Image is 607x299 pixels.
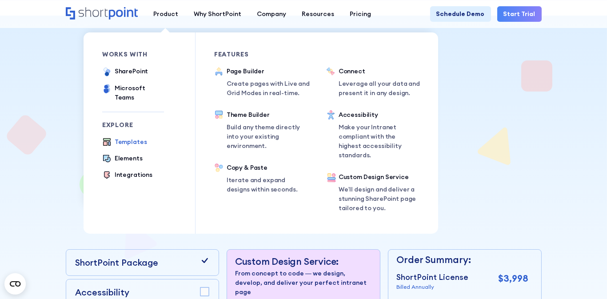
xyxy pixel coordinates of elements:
div: Why ShortPoint [194,9,241,19]
div: Pricing [350,9,371,19]
a: Home [66,7,138,20]
div: works with [102,51,164,57]
a: Schedule Demo [430,6,491,22]
p: Iterate and expand designs within seconds. [227,175,307,194]
p: Accessibility [76,286,130,299]
a: Elements [102,154,143,164]
a: SharePoint [102,67,148,77]
a: Company [249,6,294,22]
p: Leverage all your data and present it in any design. [339,79,427,98]
div: Page Builder [227,67,315,76]
a: Page BuilderCreate pages with Live and Grid Modes in real-time. [214,67,315,98]
div: Microsoft Teams [115,84,164,102]
p: Make your Intranet compliant with the highest accessibility standards. [339,123,419,160]
div: Accessibility [339,110,419,120]
div: Explore [102,122,164,128]
div: Connect [339,67,427,76]
a: Copy & PasteIterate and expand designs within seconds. [214,163,307,194]
p: Order Summary: [396,253,528,267]
a: Pricing [342,6,379,22]
div: Copy & Paste [227,163,307,172]
p: Custom Design Service: [235,256,372,267]
div: Resources [302,9,334,19]
button: Open CMP widget [4,273,26,295]
a: Product [146,6,186,22]
a: Templates [102,137,147,148]
p: $3,998 [498,271,528,286]
p: Billed Annually [396,283,468,291]
p: From concept to code — we design, develop, and deliver your perfect intranet page [235,269,372,297]
div: Theme Builder [227,110,307,120]
div: Elements [115,154,143,163]
div: Product [153,9,178,19]
div: Company [257,9,286,19]
p: ShortPoint Package [76,256,159,269]
a: Start Trial [497,6,542,22]
a: Custom Design ServiceWe’ll design and deliver a stunning SharePoint page tailored to you. [326,172,419,215]
a: AccessibilityMake your Intranet compliant with the highest accessibility standards. [326,110,419,160]
div: SharePoint [115,67,148,76]
a: Integrations [102,170,152,180]
p: We’ll design and deliver a stunning SharePoint page tailored to you. [339,185,419,213]
div: Integrations [115,170,152,179]
a: Why ShortPoint [186,6,249,22]
div: Templates [115,137,147,147]
iframe: Chat Widget [563,256,607,299]
a: ConnectLeverage all your data and present it in any design. [326,67,427,98]
p: Create pages with Live and Grid Modes in real-time. [227,79,315,98]
p: ShortPoint License [396,271,468,283]
a: Microsoft Teams [102,84,164,102]
div: Features [214,51,307,57]
p: Build any theme directly into your existing environment. [227,123,307,151]
a: Theme BuilderBuild any theme directly into your existing environment. [214,110,307,151]
a: Resources [294,6,342,22]
div: Custom Design Service [339,172,419,182]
